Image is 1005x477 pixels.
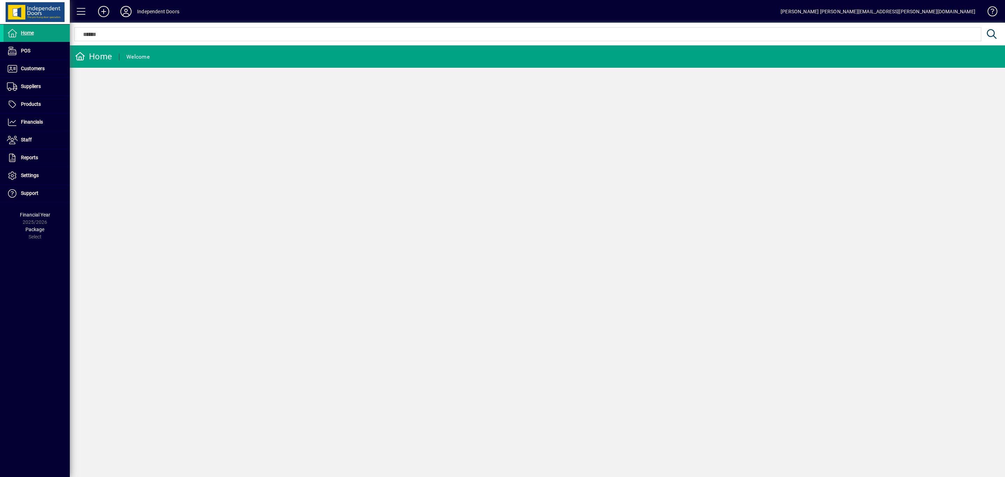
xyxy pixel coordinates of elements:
[21,137,32,142] span: Staff
[21,30,34,36] span: Home
[115,5,137,18] button: Profile
[75,51,112,62] div: Home
[781,6,975,17] div: [PERSON_NAME] [PERSON_NAME][EMAIL_ADDRESS][PERSON_NAME][DOMAIN_NAME]
[21,66,45,71] span: Customers
[3,96,70,113] a: Products
[3,78,70,95] a: Suppliers
[92,5,115,18] button: Add
[3,60,70,78] a: Customers
[21,155,38,160] span: Reports
[25,227,44,232] span: Package
[982,1,996,24] a: Knowledge Base
[3,113,70,131] a: Financials
[21,48,30,53] span: POS
[21,119,43,125] span: Financials
[3,42,70,60] a: POS
[21,173,39,178] span: Settings
[3,167,70,184] a: Settings
[3,131,70,149] a: Staff
[20,212,50,218] span: Financial Year
[137,6,179,17] div: Independent Doors
[3,185,70,202] a: Support
[126,51,150,63] div: Welcome
[21,83,41,89] span: Suppliers
[21,190,38,196] span: Support
[3,149,70,167] a: Reports
[21,101,41,107] span: Products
